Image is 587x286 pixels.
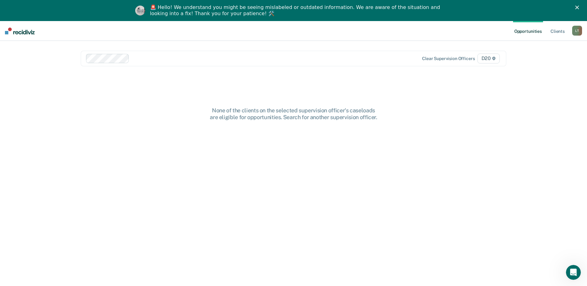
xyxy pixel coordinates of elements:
a: Opportunities [513,21,543,41]
button: LT [572,26,582,36]
iframe: Intercom live chat [566,265,581,280]
span: D20 [477,54,500,63]
div: L T [572,26,582,36]
div: Clear supervision officers [422,56,475,61]
a: Clients [549,21,566,41]
div: None of the clients on the selected supervision officer's caseloads are eligible for opportunitie... [195,107,393,120]
img: Profile image for Kim [135,6,145,15]
div: Close [575,6,581,9]
div: 🚨 Hello! We understand you might be seeing mislabeled or outdated information. We are aware of th... [150,4,442,17]
img: Recidiviz [5,28,35,34]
